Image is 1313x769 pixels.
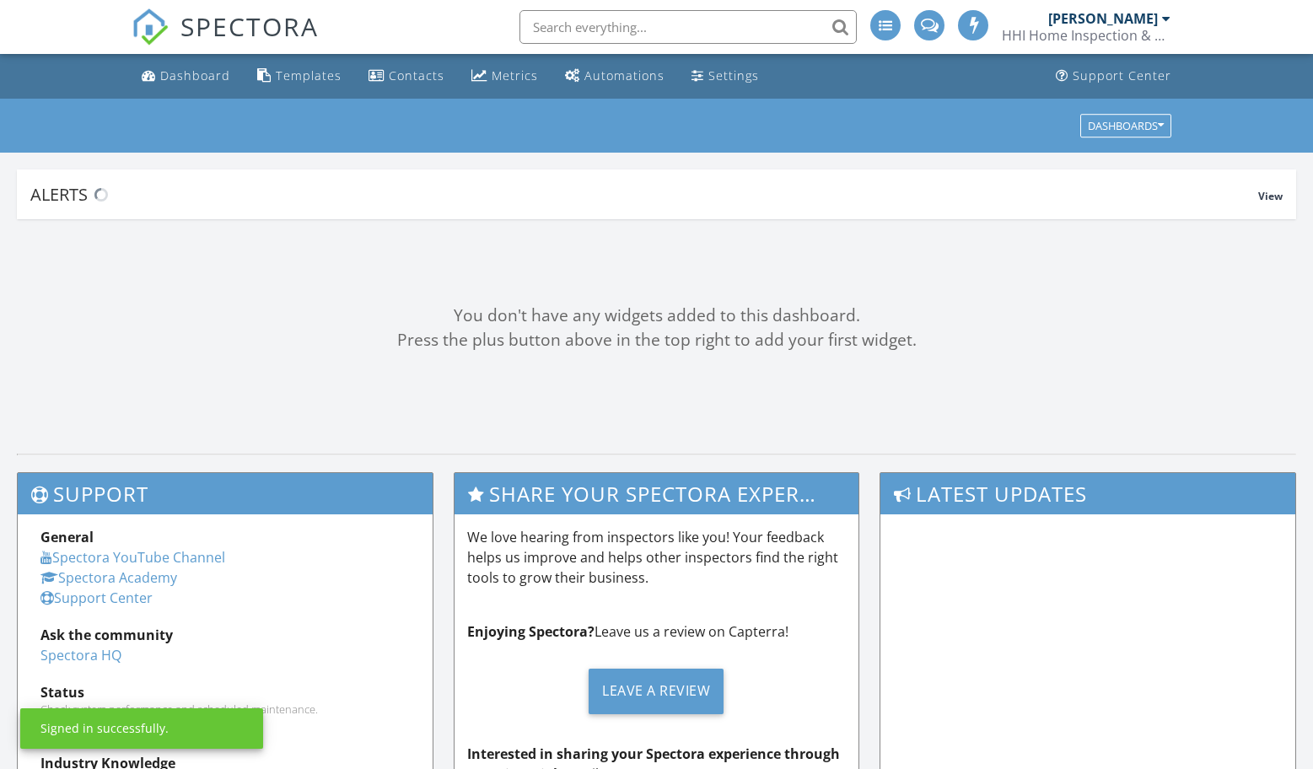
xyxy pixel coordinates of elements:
[465,61,545,92] a: Metrics
[40,682,410,702] div: Status
[17,304,1296,328] div: You don't have any widgets added to this dashboard.
[40,625,410,645] div: Ask the community
[492,67,538,83] div: Metrics
[40,528,94,546] strong: General
[40,702,410,716] div: Check system performance and scheduled maintenance.
[30,183,1258,206] div: Alerts
[250,61,348,92] a: Templates
[467,622,595,641] strong: Enjoying Spectora?
[362,61,451,92] a: Contacts
[132,23,319,58] a: SPECTORA
[18,473,433,514] h3: Support
[1048,10,1158,27] div: [PERSON_NAME]
[389,67,444,83] div: Contacts
[40,589,153,607] a: Support Center
[519,10,857,44] input: Search everything...
[880,473,1295,514] h3: Latest Updates
[180,8,319,44] span: SPECTORA
[558,61,671,92] a: Automations (Advanced)
[1258,189,1283,203] span: View
[467,621,847,642] p: Leave us a review on Capterra!
[40,720,169,737] div: Signed in successfully.
[467,655,847,727] a: Leave a Review
[1080,114,1171,137] button: Dashboards
[135,61,237,92] a: Dashboard
[685,61,766,92] a: Settings
[40,568,177,587] a: Spectora Academy
[589,669,724,714] div: Leave a Review
[132,8,169,46] img: The Best Home Inspection Software - Spectora
[17,328,1296,352] div: Press the plus button above in the top right to add your first widget.
[467,527,847,588] p: We love hearing from inspectors like you! Your feedback helps us improve and helps other inspecto...
[276,67,342,83] div: Templates
[160,67,230,83] div: Dashboard
[584,67,665,83] div: Automations
[1088,120,1164,132] div: Dashboards
[1002,27,1170,44] div: HHI Home Inspection & Pest Control
[40,548,225,567] a: Spectora YouTube Channel
[1049,61,1178,92] a: Support Center
[40,646,121,664] a: Spectora HQ
[708,67,759,83] div: Settings
[455,473,859,514] h3: Share Your Spectora Experience
[1073,67,1171,83] div: Support Center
